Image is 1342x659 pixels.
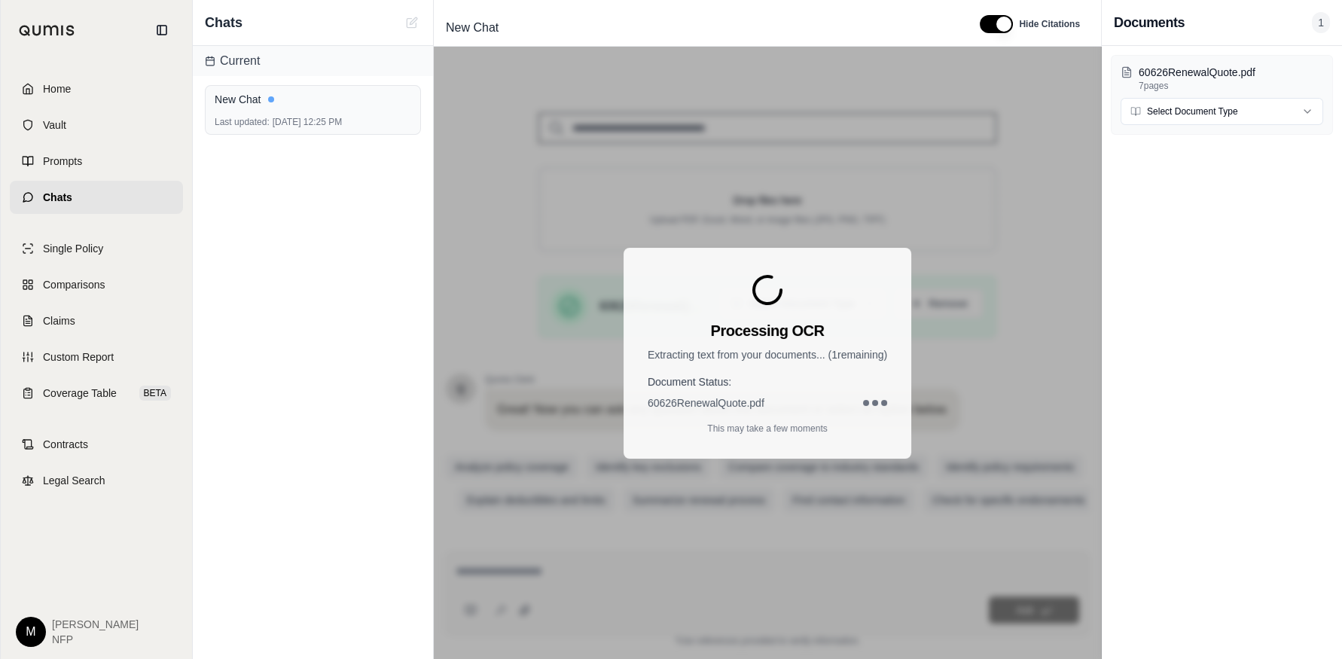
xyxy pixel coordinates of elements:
div: New Chat [215,92,411,107]
p: 7 pages [1139,80,1323,92]
a: Custom Report [10,340,183,374]
span: Single Policy [43,241,103,256]
span: Legal Search [43,473,105,488]
span: Coverage Table [43,386,117,401]
span: Vault [43,117,66,133]
h3: Processing OCR [711,320,825,341]
p: 60626RenewalQuote.pdf [1139,65,1323,80]
span: Prompts [43,154,82,169]
span: Home [43,81,71,96]
button: 60626RenewalQuote.pdf7pages [1121,65,1323,92]
a: Vault [10,108,183,142]
div: Edit Title [440,16,962,40]
span: Last updated: [215,116,270,128]
span: [PERSON_NAME] [52,617,139,632]
h3: Documents [1114,12,1185,33]
a: Prompts [10,145,183,178]
a: Claims [10,304,183,337]
a: Legal Search [10,464,183,497]
span: Hide Citations [1019,18,1080,30]
span: NFP [52,632,139,647]
a: Single Policy [10,232,183,265]
span: Chats [205,12,242,33]
span: BETA [139,386,171,401]
h4: Document Status: [648,374,887,389]
img: Qumis Logo [19,25,75,36]
span: 60626RenewalQuote.pdf [648,395,764,410]
span: Comparisons [43,277,105,292]
span: New Chat [440,16,505,40]
div: M [16,617,46,647]
a: Comparisons [10,268,183,301]
p: This may take a few moments [707,423,827,435]
div: Current [193,46,433,76]
button: Collapse sidebar [150,18,174,42]
span: Chats [43,190,72,205]
a: Home [10,72,183,105]
a: Coverage TableBETA [10,377,183,410]
button: Cannot create new chat while OCR is processing [403,14,421,32]
a: Chats [10,181,183,214]
span: 1 [1312,12,1330,33]
span: Custom Report [43,349,114,365]
p: Extracting text from your documents... ( 1 remaining) [648,347,887,362]
span: Contracts [43,437,88,452]
a: Contracts [10,428,183,461]
div: [DATE] 12:25 PM [215,116,411,128]
span: Claims [43,313,75,328]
